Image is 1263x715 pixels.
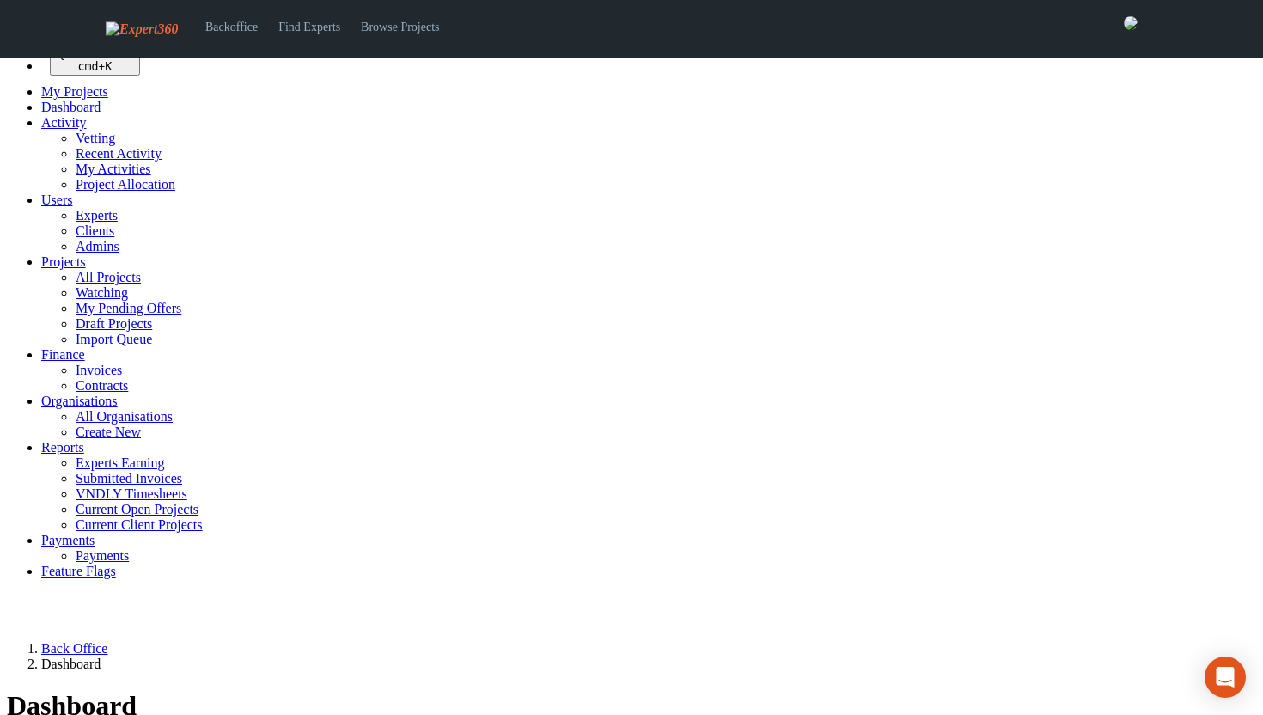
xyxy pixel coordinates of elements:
a: Project Allocation [76,177,175,192]
a: Payments [41,533,95,547]
a: Recent Activity [76,146,162,161]
a: Contracts [76,378,128,393]
button: Quick search... cmd+K [50,45,140,76]
a: Watching [76,285,128,300]
li: Dashboard [41,657,1256,672]
a: My Pending Offers [76,301,181,315]
a: Admins [76,239,119,254]
a: Current Open Projects [76,502,198,516]
a: My Activities [76,162,151,176]
div: Open Intercom Messenger [1205,657,1246,698]
a: Experts Earning [76,455,165,470]
a: Create New [76,425,141,439]
a: Experts [76,208,118,223]
a: VNDLY Timesheets [76,486,187,501]
kbd: K [105,60,112,73]
a: All Organisations [76,409,173,424]
a: Draft Projects [76,316,152,331]
a: Projects [41,254,86,269]
a: My Projects [41,84,108,99]
a: Organisations [41,394,118,408]
a: Users [41,192,72,207]
a: Feature Flags [41,564,116,578]
a: Clients [76,223,114,238]
img: Expert360 [106,21,178,37]
a: Back Office [41,641,107,656]
div: + [57,60,133,73]
a: Reports [41,440,84,455]
a: Finance [41,347,85,362]
a: Current Client Projects [76,517,203,532]
img: 0421c9a1-ac87-4857-a63f-b59ed7722763-normal.jpeg [1124,16,1138,30]
a: Activity [41,115,86,130]
a: Import Queue [76,332,152,346]
a: Invoices [76,363,122,377]
a: Dashboard [41,100,101,114]
a: Submitted Invoices [76,471,182,486]
a: Vetting [76,131,115,145]
a: All Projects [76,270,141,284]
a: Payments [76,548,129,563]
kbd: cmd [77,60,98,73]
